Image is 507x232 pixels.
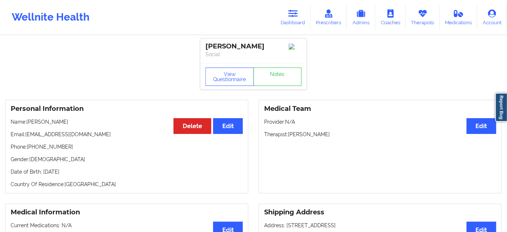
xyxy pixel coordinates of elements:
p: Gender: [DEMOGRAPHIC_DATA] [11,156,243,163]
p: Current Medications: N/A [11,222,243,229]
a: Admins [347,5,375,29]
p: Social [205,51,302,58]
h3: Medical Information [11,208,243,217]
h3: Personal Information [11,105,243,113]
a: Account [477,5,507,29]
button: Edit [213,118,243,134]
p: Email: [EMAIL_ADDRESS][DOMAIN_NAME] [11,131,243,138]
a: Coaches [375,5,406,29]
p: Name: [PERSON_NAME] [11,118,243,126]
button: View Questionnaire [205,68,254,86]
a: Dashboard [276,5,311,29]
p: Country Of Residence: [GEOGRAPHIC_DATA] [11,181,243,188]
button: Delete [174,118,211,134]
a: Therapists [406,5,440,29]
h3: Medical Team [264,105,496,113]
img: Image%2Fplaceholer-image.png [289,44,302,50]
p: Date of Birth: [DATE] [11,168,243,175]
a: Report Bug [495,93,507,122]
p: Address: [STREET_ADDRESS] [264,222,496,229]
a: Medications [440,5,478,29]
p: Provider: N/A [264,118,496,126]
a: Prescribers [311,5,347,29]
button: Edit [467,118,496,134]
div: [PERSON_NAME] [205,42,302,51]
p: Phone: [PHONE_NUMBER] [11,143,243,151]
a: Notes [253,68,302,86]
p: Therapist: [PERSON_NAME] [264,131,496,138]
h3: Shipping Address [264,208,496,217]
